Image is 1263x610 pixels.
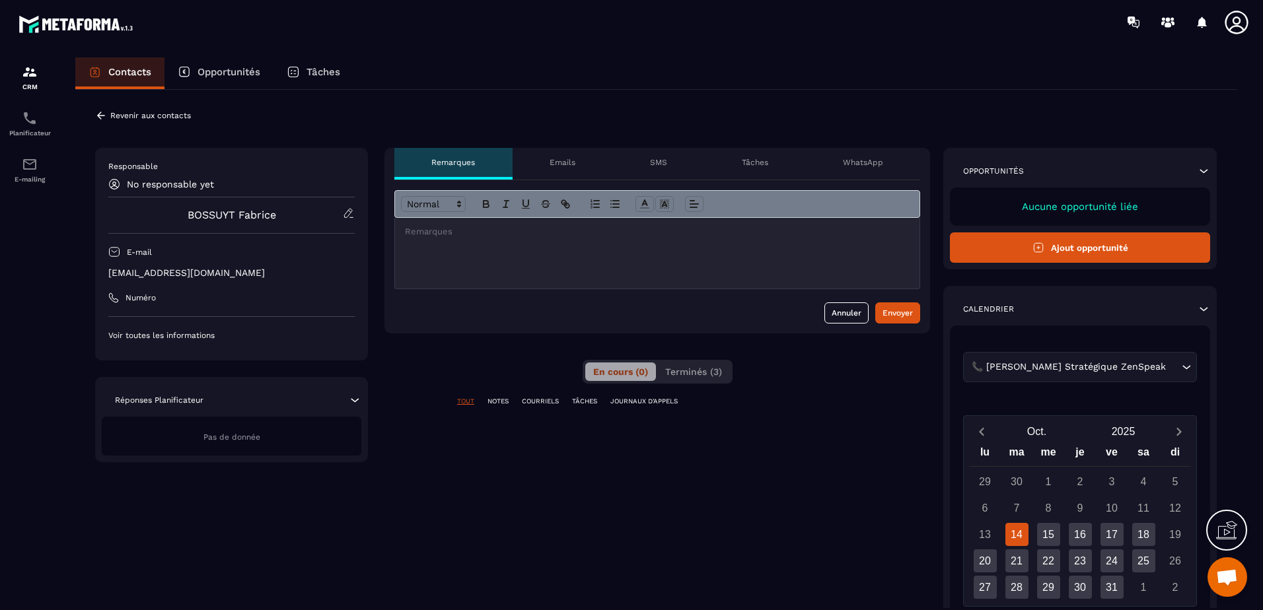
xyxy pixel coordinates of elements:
div: 14 [1005,523,1028,546]
span: Pas de donnée [203,432,260,442]
div: 6 [974,496,997,520]
div: je [1064,443,1096,466]
div: 9 [1069,496,1092,520]
img: email [22,156,38,172]
div: 11 [1132,496,1155,520]
p: Remarques [431,157,475,168]
div: Calendar wrapper [969,443,1191,599]
div: 19 [1164,523,1187,546]
div: 10 [1101,496,1124,520]
div: 30 [1005,470,1028,493]
p: Numéro [126,292,156,303]
p: Calendrier [963,304,1014,314]
div: Envoyer [883,306,913,320]
div: di [1159,443,1191,466]
div: 22 [1037,549,1060,572]
input: Search for option [1169,360,1178,374]
a: BOSSUYT Fabrice [188,209,276,221]
p: Responsable [108,161,355,172]
div: 4 [1132,470,1155,493]
button: Envoyer [875,302,920,323]
img: scheduler [22,110,38,126]
div: sa [1128,443,1159,466]
div: lu [969,443,1001,466]
p: Opportunités [198,66,260,78]
p: WhatsApp [843,157,883,168]
div: 27 [974,576,997,599]
div: 12 [1164,496,1187,520]
p: Contacts [108,66,151,78]
button: Open years overlay [1080,420,1167,443]
p: E-mailing [3,176,56,183]
a: Opportunités [164,57,273,89]
div: 29 [1037,576,1060,599]
span: 📞 [PERSON_NAME] Stratégique ZenSpeak [968,360,1169,374]
div: 17 [1101,523,1124,546]
div: ma [1001,443,1032,466]
button: Annuler [824,302,869,323]
p: Voir toutes les informations [108,330,355,341]
span: Terminés (3) [665,366,722,377]
div: 28 [1005,576,1028,599]
div: 7 [1005,496,1028,520]
p: E-mail [127,247,152,257]
p: No responsable yet [127,179,214,189]
img: formation [22,64,38,80]
img: logo [18,12,137,36]
button: En cours (0) [585,362,656,381]
div: 1 [1132,576,1155,599]
div: 1 [1037,470,1060,493]
div: 13 [974,523,997,546]
button: Terminés (3) [657,362,730,381]
div: me [1032,443,1064,466]
p: Emails [550,157,575,168]
div: 5 [1164,470,1187,493]
p: COURRIELS [522,397,559,406]
a: Contacts [75,57,164,89]
div: 31 [1101,576,1124,599]
p: SMS [650,157,667,168]
div: 29 [974,470,997,493]
a: Tâches [273,57,353,89]
span: En cours (0) [593,366,648,377]
div: 20 [974,549,997,572]
div: Calendar days [969,470,1191,599]
div: 30 [1069,576,1092,599]
div: 23 [1069,549,1092,572]
div: 15 [1037,523,1060,546]
div: 2 [1069,470,1092,493]
a: schedulerschedulerPlanificateur [3,100,56,147]
p: Aucune opportunité liée [963,201,1197,213]
p: CRM [3,83,56,90]
div: 16 [1069,523,1092,546]
p: TÂCHES [572,397,597,406]
a: emailemailE-mailing [3,147,56,193]
p: [EMAIL_ADDRESS][DOMAIN_NAME] [108,267,355,279]
div: 18 [1132,523,1155,546]
p: Réponses Planificateur [115,395,203,405]
div: 2 [1164,576,1187,599]
button: Open months overlay [993,420,1080,443]
p: Planificateur [3,129,56,137]
p: Tâches [742,157,768,168]
p: JOURNAUX D'APPELS [610,397,678,406]
div: 8 [1037,496,1060,520]
p: Revenir aux contacts [110,111,191,120]
p: Opportunités [963,166,1024,176]
button: Previous month [969,423,993,440]
p: Tâches [307,66,340,78]
div: 21 [1005,549,1028,572]
div: ve [1096,443,1128,466]
div: Ouvrir le chat [1208,557,1247,597]
p: NOTES [487,397,509,406]
div: 26 [1164,549,1187,572]
div: 25 [1132,549,1155,572]
p: TOUT [457,397,474,406]
button: Next month [1167,423,1191,440]
button: Ajout opportunité [950,232,1210,263]
div: 3 [1101,470,1124,493]
a: formationformationCRM [3,54,56,100]
div: Search for option [963,352,1197,382]
div: 24 [1101,549,1124,572]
